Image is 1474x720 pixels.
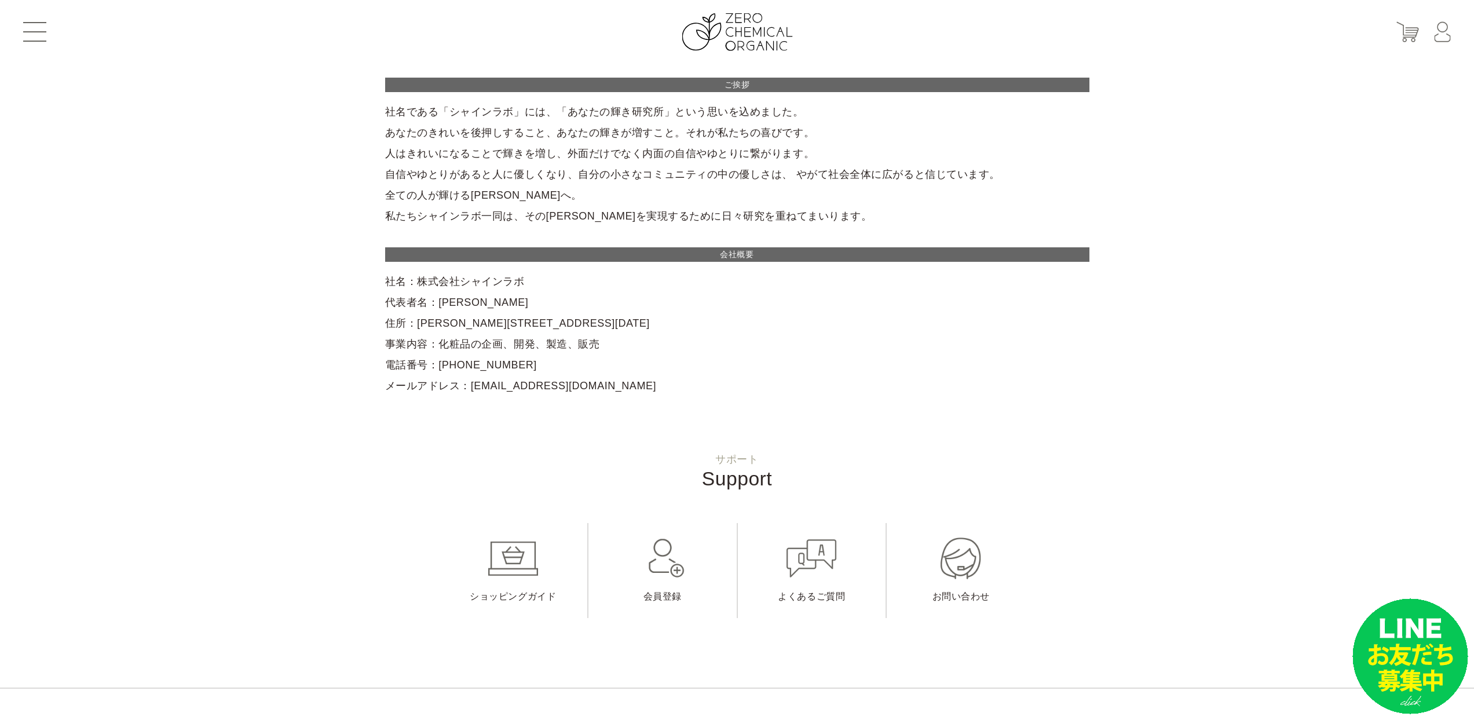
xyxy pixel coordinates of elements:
img: カート [1396,22,1419,42]
img: マイページ [1434,22,1451,42]
span: Support [702,468,772,489]
a: ショッピングガイド [439,523,588,618]
small: サポート [23,454,1451,465]
div: 社名である「シャインラボ」には、「あなたの輝き研究所」という思いを込めました。 あなたのきれいを後押しすること、あなたの輝きが増すこと。それが私たちの喜びです。 人はきれいになることで輝きを増し... [385,78,1089,396]
a: 会員登録 [588,523,737,618]
a: お問い合わせ [887,523,1036,618]
img: small_line.png [1352,598,1468,714]
a: よくあるご質問 [738,523,886,618]
img: ZERO CHEMICAL ORGANIC [682,13,792,51]
h2: ご挨拶 [385,78,1089,92]
h2: 会社概要 [385,247,1089,262]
